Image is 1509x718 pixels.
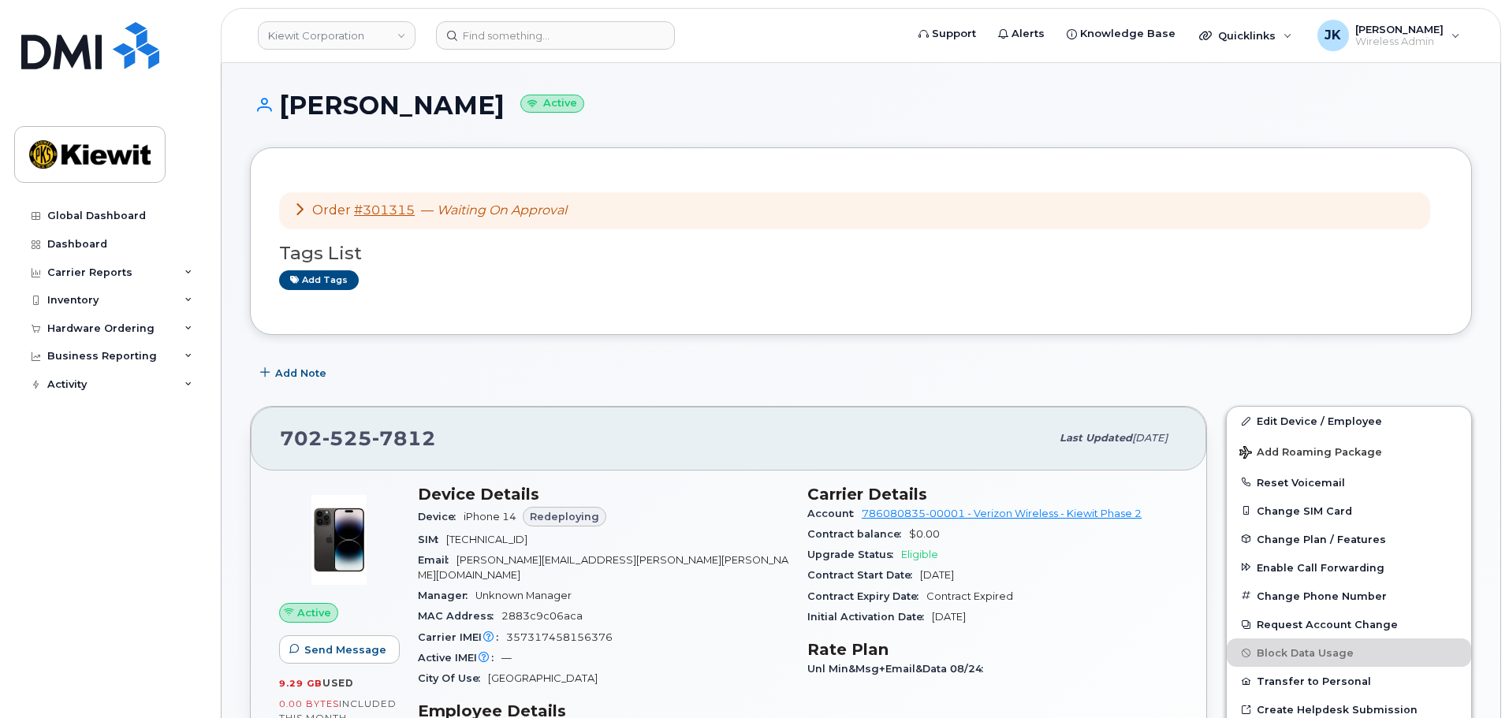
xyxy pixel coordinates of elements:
span: — [501,652,512,664]
span: Redeploying [530,509,599,524]
h3: Rate Plan [807,640,1178,659]
span: 525 [322,426,372,450]
button: Change Phone Number [1227,582,1471,610]
span: [DATE] [1132,432,1168,444]
button: Add Note [250,359,340,387]
button: Change Plan / Features [1227,525,1471,553]
span: 0.00 Bytes [279,698,339,709]
span: 357317458156376 [506,631,613,643]
span: Initial Activation Date [807,611,932,623]
span: Send Message [304,642,386,657]
a: Add tags [279,270,359,290]
span: 702 [280,426,436,450]
span: Change Plan / Features [1257,533,1386,545]
span: iPhone 14 [464,511,516,523]
span: City Of Use [418,672,488,684]
button: Block Data Usage [1227,638,1471,667]
span: Contract Start Date [807,569,920,581]
span: Unl Min&Msg+Email&Data 08/24 [807,663,991,675]
span: [DATE] [920,569,954,581]
span: Add Roaming Package [1239,446,1382,461]
span: [DATE] [932,611,966,623]
span: Order [312,203,351,218]
span: Contract balance [807,528,909,540]
span: Contract Expired [926,590,1013,602]
h1: [PERSON_NAME] [250,91,1472,119]
span: $0.00 [909,528,940,540]
a: Edit Device / Employee [1227,407,1471,435]
h3: Device Details [418,485,788,504]
span: Active IMEI [418,652,501,664]
span: 9.29 GB [279,678,322,689]
span: 2883c9c06aca [501,610,583,622]
span: MAC Address [418,610,501,622]
span: Enable Call Forwarding [1257,561,1384,573]
button: Add Roaming Package [1227,435,1471,467]
span: Add Note [275,366,326,381]
span: Manager [418,590,475,601]
span: Email [418,554,456,566]
a: #301315 [354,203,415,218]
span: Upgrade Status [807,549,901,560]
span: [GEOGRAPHIC_DATA] [488,672,598,684]
iframe: Messenger Launcher [1440,649,1497,706]
span: Unknown Manager [475,590,572,601]
span: Last updated [1060,432,1132,444]
span: 7812 [372,426,436,450]
span: Account [807,508,862,519]
span: Contract Expiry Date [807,590,926,602]
span: Device [418,511,464,523]
button: Request Account Change [1227,610,1471,638]
span: used [322,677,354,689]
button: Reset Voicemail [1227,468,1471,497]
small: Active [520,95,584,113]
button: Change SIM Card [1227,497,1471,525]
h3: Carrier Details [807,485,1178,504]
span: Eligible [901,549,938,560]
span: — [421,203,567,218]
span: Active [297,605,331,620]
button: Transfer to Personal [1227,667,1471,695]
img: image20231002-3703462-njx0qo.jpeg [292,493,386,587]
button: Enable Call Forwarding [1227,553,1471,582]
a: 786080835-00001 - Verizon Wireless - Kiewit Phase 2 [862,508,1142,519]
h3: Tags List [279,244,1443,263]
span: SIM [418,534,446,545]
button: Send Message [279,635,400,664]
span: [TECHNICAL_ID] [446,534,527,545]
span: Carrier IMEI [418,631,506,643]
span: [PERSON_NAME][EMAIL_ADDRESS][PERSON_NAME][PERSON_NAME][DOMAIN_NAME] [418,554,788,580]
em: Waiting On Approval [437,203,567,218]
